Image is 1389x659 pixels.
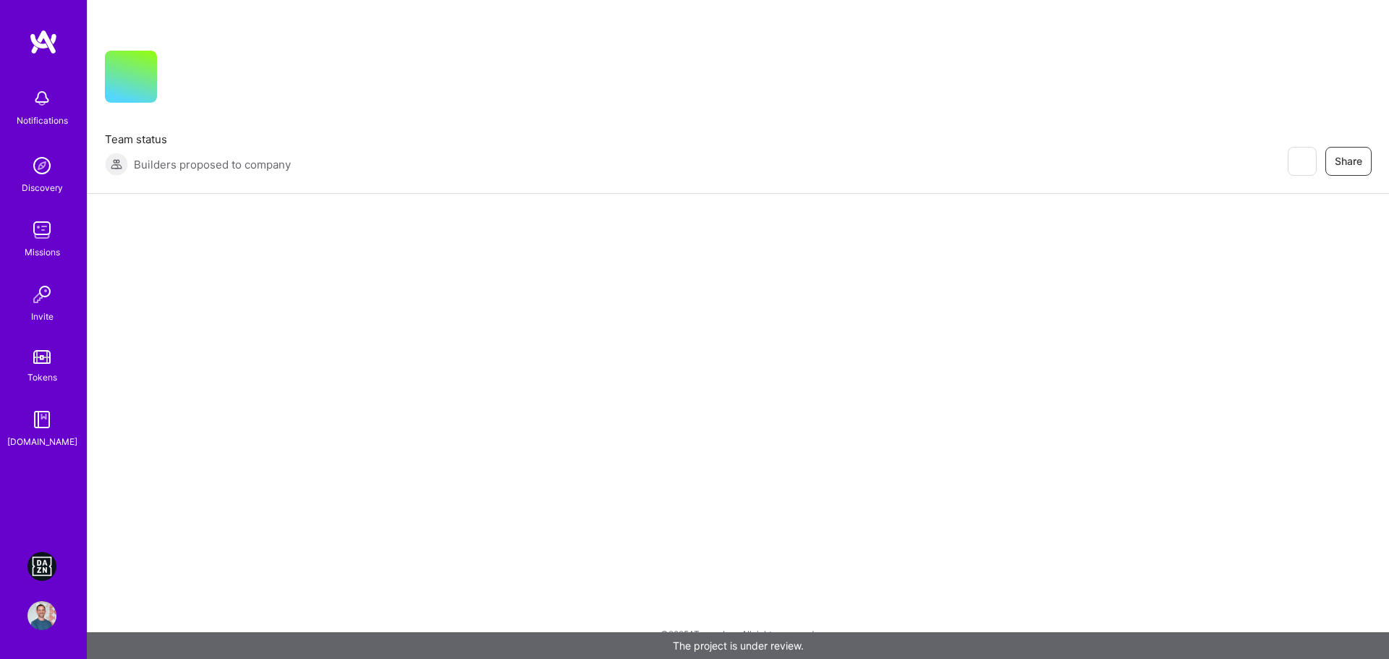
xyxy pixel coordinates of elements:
img: teamwork [27,216,56,245]
a: DAZN: Event Moderators for Israel Based Team [24,552,60,581]
img: tokens [33,350,51,364]
img: User Avatar [27,601,56,630]
div: The project is under review. [87,632,1389,659]
img: Invite [27,280,56,309]
a: User Avatar [24,601,60,630]
i: icon CompanyGray [174,74,186,85]
img: Builders proposed to company [105,153,128,176]
img: discovery [27,151,56,180]
button: Share [1325,147,1372,176]
span: Share [1335,154,1362,169]
span: Builders proposed to company [134,157,291,172]
img: logo [29,29,58,55]
img: guide book [27,405,56,434]
div: Invite [31,309,54,324]
div: [DOMAIN_NAME] [7,434,77,449]
i: icon EyeClosed [1296,156,1307,167]
div: Discovery [22,180,63,195]
div: Notifications [17,113,68,128]
span: Team status [105,132,291,147]
img: bell [27,84,56,113]
div: Tokens [27,370,57,385]
img: DAZN: Event Moderators for Israel Based Team [27,552,56,581]
div: Missions [25,245,60,260]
